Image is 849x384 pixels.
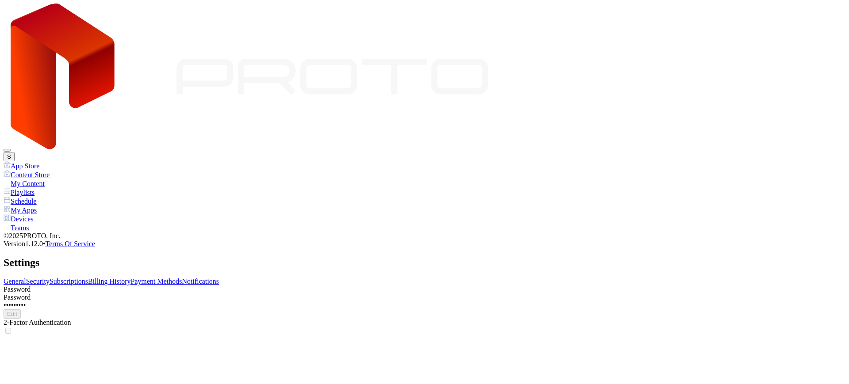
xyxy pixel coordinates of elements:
[4,257,845,269] h2: Settings
[182,278,219,285] a: Notifications
[4,197,845,205] a: Schedule
[131,278,182,285] a: Payment Methods
[4,152,15,161] button: S
[88,278,130,285] a: Billing History
[4,161,845,170] a: App Store
[4,188,845,197] a: Playlists
[4,301,845,309] div: •••••••••
[4,285,845,293] div: Password
[4,309,21,319] button: Edit
[50,278,88,285] a: Subscriptions
[46,240,96,247] a: Terms Of Service
[4,223,845,232] a: Teams
[4,232,845,240] div: © 2025 PROTO, Inc.
[26,278,50,285] a: Security
[4,170,845,179] a: Content Store
[4,240,46,247] span: Version 1.12.0 •
[4,214,845,223] a: Devices
[4,205,845,214] a: My Apps
[4,278,26,285] a: General
[4,293,845,301] div: Password
[4,179,845,188] a: My Content
[7,311,17,317] div: Edit
[4,319,845,327] div: 2-Factor Authentication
